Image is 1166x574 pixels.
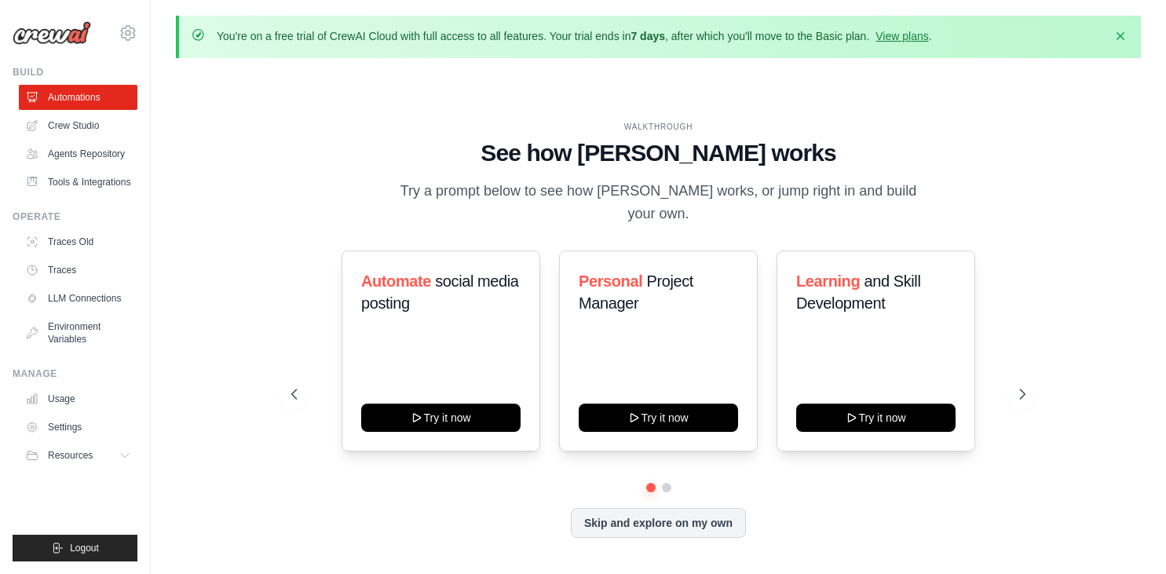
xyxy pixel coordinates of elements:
h1: See how [PERSON_NAME] works [291,139,1025,167]
button: Logout [13,535,137,561]
a: Traces [19,258,137,283]
p: You're on a free trial of CrewAI Cloud with full access to all features. Your trial ends in , aft... [217,28,932,44]
a: Crew Studio [19,113,137,138]
span: social media posting [361,272,519,312]
span: Automate [361,272,431,290]
a: LLM Connections [19,286,137,311]
a: Environment Variables [19,314,137,352]
a: Agents Repository [19,141,137,166]
div: Operate [13,210,137,223]
a: Usage [19,386,137,411]
a: Tools & Integrations [19,170,137,195]
a: View plans [875,30,928,42]
img: Logo [13,21,91,45]
span: Logout [70,542,99,554]
strong: 7 days [631,30,665,42]
p: Try a prompt below to see how [PERSON_NAME] works, or jump right in and build your own. [395,180,923,226]
button: Try it now [796,404,956,432]
span: Resources [48,449,93,462]
button: Skip and explore on my own [571,508,746,538]
a: Settings [19,415,137,440]
div: Build [13,66,137,79]
span: Personal [579,272,642,290]
button: Resources [19,443,137,468]
span: Learning [796,272,860,290]
div: Manage [13,367,137,380]
a: Traces Old [19,229,137,254]
span: Project Manager [579,272,693,312]
button: Try it now [361,404,521,432]
a: Automations [19,85,137,110]
div: WALKTHROUGH [291,121,1025,133]
button: Try it now [579,404,738,432]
